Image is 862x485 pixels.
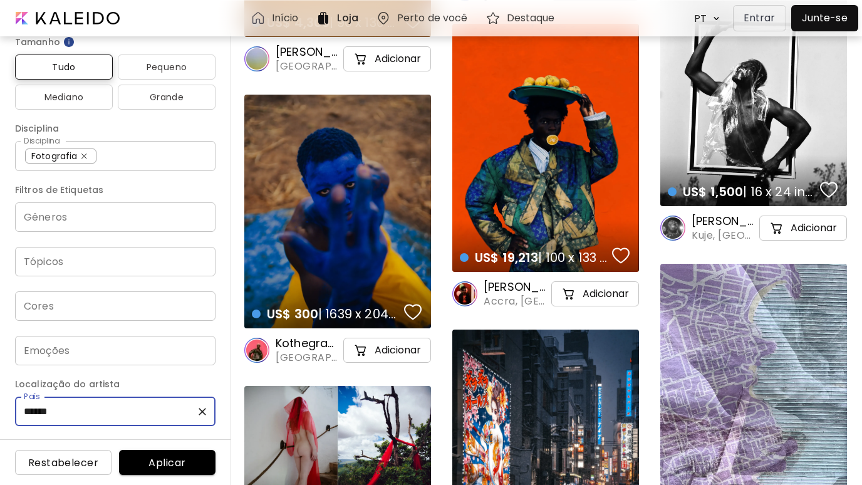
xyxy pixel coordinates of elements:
[791,5,858,31] a: Junte-se
[15,182,215,197] h6: Filtros de Etiquetas
[791,222,837,234] h5: Adicionar
[244,336,431,365] a: Kothegrapher[GEOGRAPHIC_DATA], [GEOGRAPHIC_DATA]cart-iconAdicionar
[397,13,468,23] h6: Perto de você
[817,177,841,202] button: favorites
[337,13,358,23] h6: Loja
[507,13,555,23] h6: Destaque
[128,60,205,75] span: Pequeno
[688,8,709,29] div: PT
[475,249,538,266] span: US$ 19,213
[25,456,101,469] span: Restabelecer
[710,13,723,24] img: arrow down
[484,279,549,295] h6: [PERSON_NAME]
[343,46,431,71] button: cart-iconAdicionar
[118,85,215,110] button: Grande
[692,214,757,229] h6: [PERSON_NAME]
[733,5,786,31] button: Entrar
[15,450,112,475] button: Restabelecer
[683,183,743,201] span: US$ 1,500
[484,295,549,308] span: Accra, [GEOGRAPHIC_DATA]
[353,51,368,66] img: cart-icon
[25,60,103,75] span: Tudo
[583,288,629,300] h5: Adicionar
[316,11,363,26] a: Loja
[118,55,215,80] button: Pequeno
[343,338,431,363] button: cart-iconAdicionar
[733,5,791,31] a: Entrar
[376,11,473,26] a: Perto de você
[251,11,304,26] a: Início
[272,13,299,23] h6: Início
[452,279,639,308] a: [PERSON_NAME]Accra, [GEOGRAPHIC_DATA]cart-iconAdicionar
[63,36,75,48] img: info
[25,149,96,164] div: Fotografia
[375,344,421,357] h5: Adicionar
[129,456,205,469] span: Aplicar
[276,351,341,365] span: [GEOGRAPHIC_DATA], [GEOGRAPHIC_DATA]
[119,450,215,475] button: Aplicar
[660,214,847,242] a: [PERSON_NAME]Kuje, [GEOGRAPHIC_DATA]cart-iconAdicionar
[486,11,560,26] a: Destaque
[244,44,431,73] a: [PERSON_NAME][GEOGRAPHIC_DATA], [GEOGRAPHIC_DATA]cart-iconAdicionar
[81,154,87,159] img: delete
[401,300,425,325] button: favorites
[276,44,341,60] h6: [PERSON_NAME]
[15,85,113,110] button: Mediano
[692,229,757,242] span: Kuje, [GEOGRAPHIC_DATA]
[551,281,639,306] button: cart-iconAdicionar
[25,90,103,105] span: Mediano
[15,55,113,80] button: Tudo
[609,243,633,268] button: favorites
[31,150,80,162] span: Fotografia
[561,286,576,301] img: cart-icon
[452,24,639,272] a: US$ 19,213| 100 x 133 cmfavoriteshttps://cdn.kaleido.art/CDN/Artwork/144815/Primary/medium.webp?u...
[276,60,341,73] span: [GEOGRAPHIC_DATA], [GEOGRAPHIC_DATA]
[744,11,776,26] p: Entrar
[375,53,421,65] h5: Adicionar
[353,343,368,358] img: cart-icon
[15,34,215,50] h6: Tamanho
[194,403,211,420] button: Clear
[128,90,205,105] span: Grande
[244,95,431,328] a: US$ 300| 1639 x 2048 pxfavoriteshttps://cdn.kaleido.art/CDN/Artwork/149422/Primary/medium.webp?up...
[15,121,215,136] h6: Disciplina
[276,336,341,351] h6: Kothegrapher
[769,221,784,236] img: cart-icon
[668,184,816,200] h4: | 16 x 24 inch
[460,249,608,266] h4: | 100 x 133 cm
[759,216,847,241] button: cart-iconAdicionar
[267,305,318,323] span: US$ 300
[252,306,400,322] h4: | 1639 x 2048 px
[15,377,215,392] h6: Localização do artista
